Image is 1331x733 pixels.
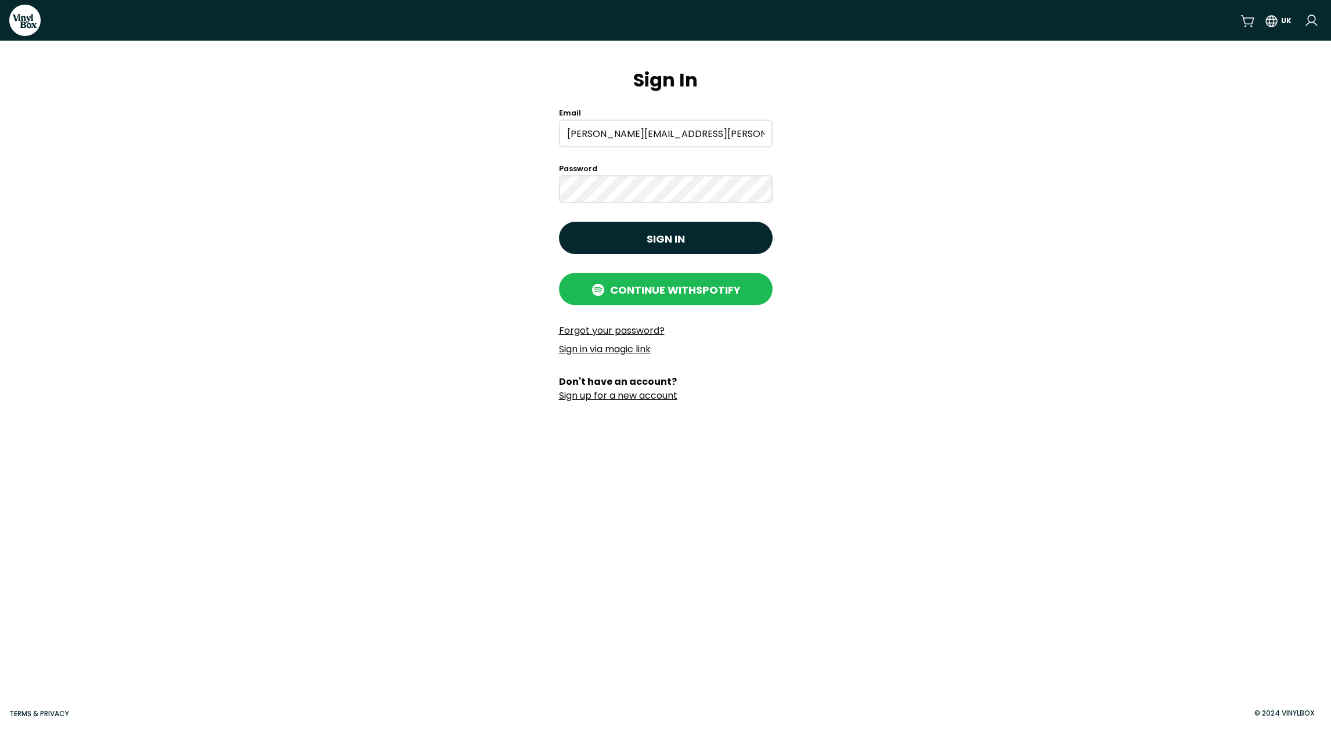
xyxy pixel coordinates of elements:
div: © 2024 VinylBox [1247,708,1322,718]
button: Sign in [559,222,773,254]
a: Terms & Privacy [9,709,69,718]
input: name@example.com [559,120,773,147]
label: Email [559,108,581,118]
div: UK [1281,16,1292,26]
h4: Sign In [559,68,773,92]
span: Sign in [647,231,685,247]
a: Sign in via magic link [559,342,651,356]
label: Password [559,164,597,174]
button: Continue withSpotify [559,273,773,305]
button: UK [1264,10,1292,31]
a: Sign up for a new account [559,389,677,402]
a: Forgot your password? [559,324,665,337]
span: Continue with Spotify [610,282,741,298]
p: Don't have an account? [559,375,773,389]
